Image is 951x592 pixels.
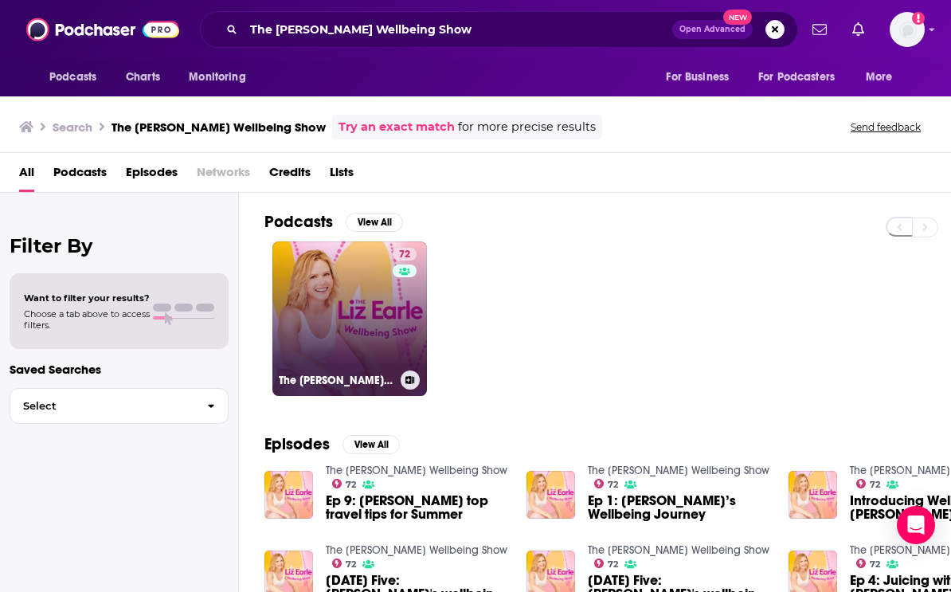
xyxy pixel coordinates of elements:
span: Charts [126,66,160,88]
span: Logged in as alignPR [890,12,925,47]
div: Open Intercom Messenger [897,506,935,544]
img: User Profile [890,12,925,47]
a: 72The [PERSON_NAME] Wellbeing Show [272,241,427,396]
a: 72 [594,479,619,488]
a: Ep 1: Liz’s Wellbeing Journey [588,494,769,521]
span: Want to filter your results? [24,292,150,304]
a: Episodes [126,159,178,192]
h3: Search [53,120,92,135]
a: The Liz Earle Wellbeing Show [588,464,769,477]
span: 72 [870,481,880,488]
h2: Filter By [10,234,229,257]
h3: The [PERSON_NAME] Wellbeing Show [112,120,326,135]
span: 72 [346,481,356,488]
a: 72 [332,559,357,568]
h3: The [PERSON_NAME] Wellbeing Show [279,374,394,387]
button: open menu [38,62,117,92]
a: 72 [856,559,881,568]
a: Credits [269,159,311,192]
span: More [866,66,893,88]
a: The Liz Earle Wellbeing Show [588,543,769,557]
button: View All [346,213,403,232]
button: Send feedback [846,120,926,134]
span: Ep 1: [PERSON_NAME]’s Wellbeing Journey [588,494,769,521]
span: Monitoring [189,66,245,88]
span: 72 [608,481,618,488]
img: Ep 9: Liz Earle’s top travel tips for Summer [264,471,313,519]
a: Lists [330,159,354,192]
a: Show notifications dropdown [806,16,833,43]
a: Charts [115,62,170,92]
a: PodcastsView All [264,212,403,232]
a: Show notifications dropdown [846,16,871,43]
input: Search podcasts, credits, & more... [244,17,672,42]
span: Ep 9: [PERSON_NAME] top travel tips for Summer [326,494,507,521]
button: open menu [655,62,749,92]
svg: Add a profile image [912,12,925,25]
h2: Podcasts [264,212,333,232]
span: 72 [870,561,880,568]
p: Saved Searches [10,362,229,377]
button: open menu [178,62,266,92]
span: Podcasts [49,66,96,88]
button: View All [342,435,400,454]
a: All [19,159,34,192]
span: For Business [666,66,729,88]
span: Select [10,401,194,411]
span: for more precise results [458,118,596,136]
span: Networks [197,159,250,192]
a: 72 [594,559,619,568]
a: 72 [332,479,357,488]
img: Ep 1: Liz’s Wellbeing Journey [526,471,575,519]
button: Open AdvancedNew [672,20,753,39]
a: 72 [393,248,417,261]
span: Choose a tab above to access filters. [24,308,150,331]
h2: Episodes [264,434,330,454]
button: Select [10,388,229,424]
span: New [723,10,752,25]
a: 72 [856,479,881,488]
img: Podchaser - Follow, Share and Rate Podcasts [26,14,179,45]
a: Podcasts [53,159,107,192]
img: Introducing Wellness with Liz Earle [789,471,837,519]
a: EpisodesView All [264,434,400,454]
span: 72 [346,561,356,568]
a: Try an exact match [339,118,455,136]
button: open menu [748,62,858,92]
div: Search podcasts, credits, & more... [200,11,798,48]
span: For Podcasters [758,66,835,88]
a: The Liz Earle Wellbeing Show [326,464,507,477]
span: Open Advanced [679,25,746,33]
span: 72 [608,561,618,568]
button: open menu [855,62,913,92]
a: Ep 9: Liz Earle’s top travel tips for Summer [326,494,507,521]
a: The Liz Earle Wellbeing Show [326,543,507,557]
button: Show profile menu [890,12,925,47]
span: 72 [399,247,410,263]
